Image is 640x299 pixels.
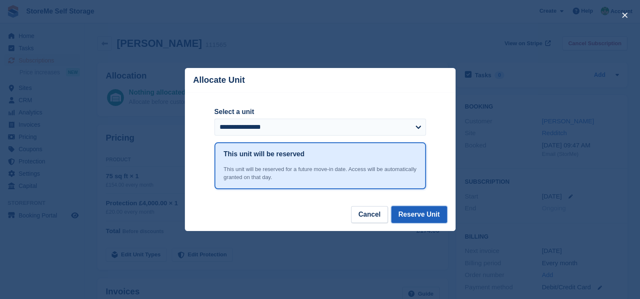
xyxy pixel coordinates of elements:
[193,75,245,85] p: Allocate Unit
[351,206,387,223] button: Cancel
[224,149,305,159] h1: This unit will be reserved
[391,206,447,223] button: Reserve Unit
[214,107,426,117] label: Select a unit
[618,8,632,22] button: close
[224,165,417,182] div: This unit will be reserved for a future move-in date. Access will be automatically granted on tha...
